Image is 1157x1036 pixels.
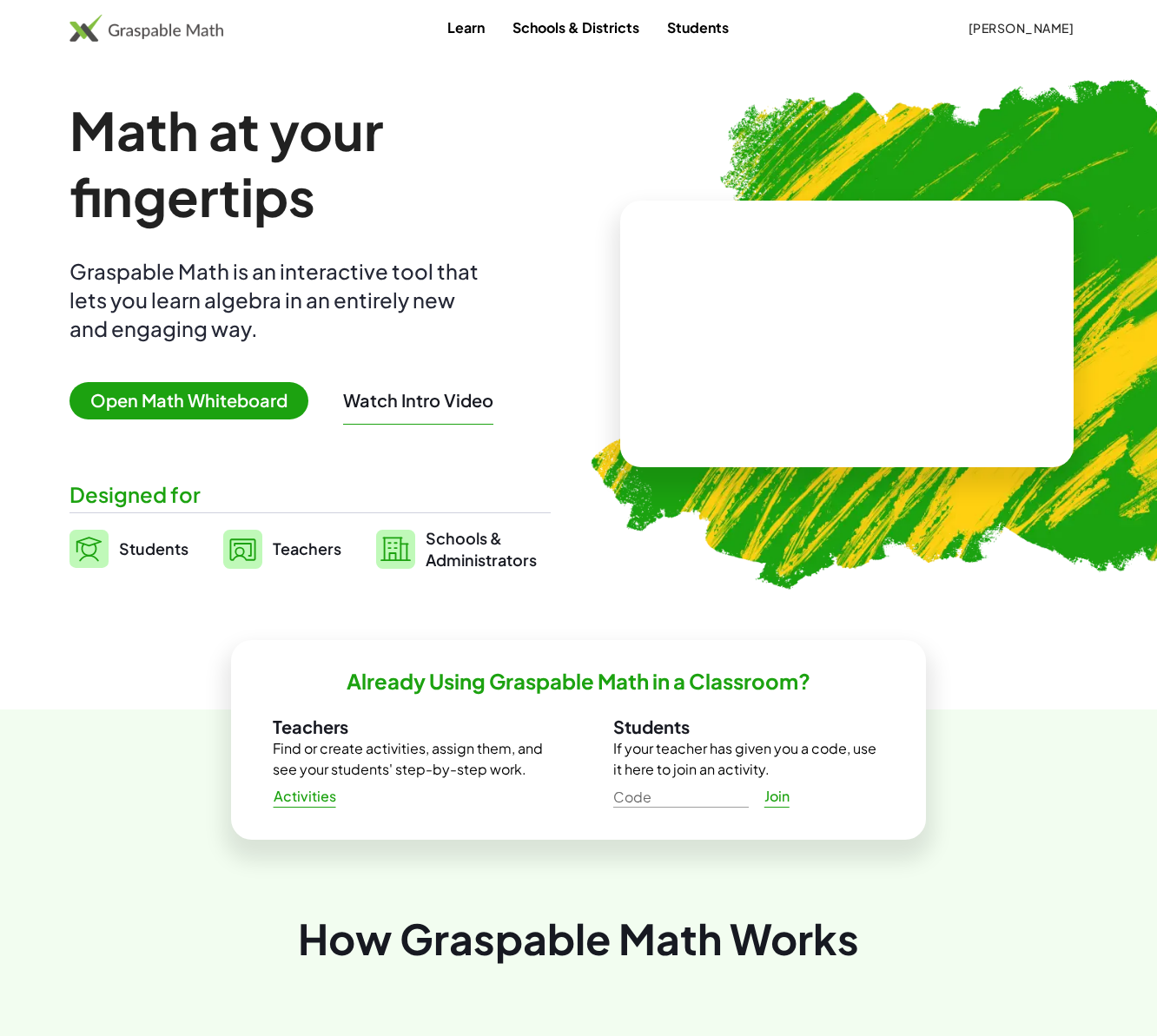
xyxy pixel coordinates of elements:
[426,527,537,571] span: Schools & Administrators
[69,97,551,229] h1: Math at your fingertips
[968,20,1074,36] span: [PERSON_NAME]
[376,527,537,571] a: Schools &Administrators
[273,716,544,738] h3: Teachers
[69,393,322,411] a: Open Math Whiteboard
[273,538,341,558] span: Teachers
[376,530,415,569] img: svg%3e
[69,527,188,571] a: Students
[954,12,1088,43] button: [PERSON_NAME]
[69,480,551,509] div: Designed for
[347,668,810,695] h2: Already Using Graspable Math in a Classroom?
[119,538,188,558] span: Students
[343,389,493,412] button: Watch Intro Video
[613,738,884,780] p: If your teacher has given you a code, use it here to join an activity.
[499,11,653,43] a: Schools & Districts
[259,781,350,812] a: Activities
[764,788,790,806] span: Join
[69,530,109,568] img: svg%3e
[273,738,544,780] p: Find or create activities, assign them, and see your students' step-by-step work.
[749,781,804,812] a: Join
[69,382,308,419] span: Open Math Whiteboard
[69,909,1088,967] div: How Graspable Math Works
[613,716,884,738] h3: Students
[433,11,499,43] a: Learn
[69,257,486,343] div: Graspable Math is an interactive tool that lets you learn algebra in an entirely new and engaging...
[717,269,977,399] video: What is this? This is dynamic math notation. Dynamic math notation plays a central role in how Gr...
[653,11,743,43] a: Students
[223,527,341,571] a: Teachers
[223,530,262,569] img: svg%3e
[273,788,336,806] span: Activities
